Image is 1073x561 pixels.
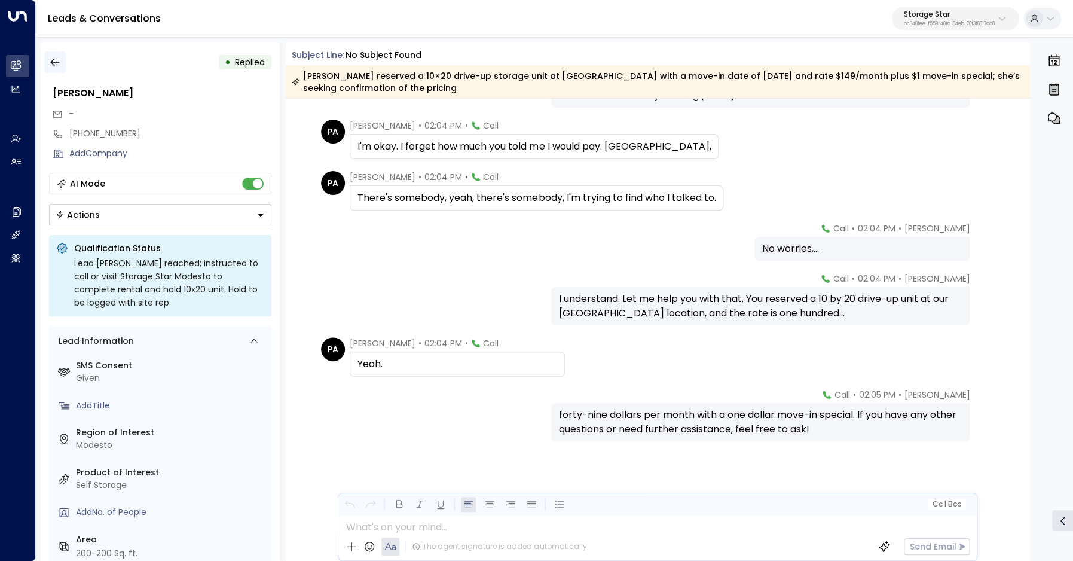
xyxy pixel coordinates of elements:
[898,222,901,234] span: •
[342,497,357,512] button: Undo
[48,11,161,25] a: Leads & Conversations
[418,120,421,132] span: •
[904,273,970,285] span: [PERSON_NAME]
[418,171,421,183] span: •
[357,357,557,371] div: Yeah.
[762,242,962,256] div: No worries,...
[424,171,462,183] span: 02:04 PM
[834,389,849,401] span: Call
[321,120,345,144] div: PA
[833,273,848,285] span: Call
[857,273,895,285] span: 02:04 PM
[904,11,995,18] p: Storage Star
[357,191,716,205] div: There's somebody, yeah, there's somebody, I'm trying to find who I talked to.
[76,359,267,372] label: SMS Consent
[483,171,499,183] span: Call
[892,7,1019,30] button: Storage Starbc340fee-f559-48fc-84eb-70f3f6817ad8
[424,120,462,132] span: 02:04 PM
[69,108,74,120] span: -
[69,127,271,140] div: [PHONE_NUMBER]
[76,547,137,560] div: 200-200 Sq. ft.
[418,337,421,349] span: •
[76,426,267,439] label: Region of Interest
[424,337,462,349] span: 02:04 PM
[904,222,970,234] span: [PERSON_NAME]
[483,337,499,349] span: Call
[412,541,586,552] div: The agent signature is added automatically
[76,479,267,492] div: Self Storage
[292,70,1023,94] div: [PERSON_NAME] reserved a 10×20 drive-up storage unit at [GEOGRAPHIC_DATA] with a move-in date of ...
[852,389,855,401] span: •
[357,139,711,154] div: I'm okay. I forget how much you told me I would pay. [GEOGRAPHIC_DATA],
[350,120,415,132] span: [PERSON_NAME]
[292,49,344,61] span: Subject Line:
[346,49,421,62] div: No subject found
[49,204,271,225] div: Button group with a nested menu
[321,337,345,361] div: PA
[350,337,415,349] span: [PERSON_NAME]
[74,257,264,309] div: Lead [PERSON_NAME] reached; instructed to call or visit Storage Star Modesto to complete rental a...
[558,408,962,437] div: forty-nine dollars per month with a one dollar move-in special. If you have any other questions o...
[69,147,271,160] div: AddCompany
[74,242,264,254] p: Qualification Status
[558,292,962,321] div: I understand. Let me help you with that. You reserved a 10 by 20 drive-up unit at our [GEOGRAPHIC...
[851,273,854,285] span: •
[465,337,468,349] span: •
[858,389,895,401] span: 02:05 PM
[944,500,946,508] span: |
[225,51,231,73] div: •
[898,273,901,285] span: •
[974,389,998,413] img: 120_headshot.jpg
[76,467,267,479] label: Product of Interest
[483,120,499,132] span: Call
[974,273,998,297] img: 120_headshot.jpg
[833,222,848,234] span: Call
[465,120,468,132] span: •
[53,86,271,100] div: [PERSON_NAME]
[235,56,265,68] span: Replied
[56,209,100,220] div: Actions
[76,533,267,546] label: Area
[851,222,854,234] span: •
[904,389,970,401] span: [PERSON_NAME]
[933,500,961,508] span: Cc Bcc
[321,171,345,195] div: PA
[76,506,267,519] div: AddNo. of People
[49,204,271,225] button: Actions
[928,499,966,510] button: Cc|Bcc
[350,171,415,183] span: [PERSON_NAME]
[898,389,901,401] span: •
[974,222,998,246] img: 120_headshot.jpg
[904,22,995,26] p: bc340fee-f559-48fc-84eb-70f3f6817ad8
[76,400,267,412] div: AddTitle
[857,222,895,234] span: 02:04 PM
[76,439,267,452] div: Modesto
[76,372,267,385] div: Given
[70,178,105,190] div: AI Mode
[54,335,134,347] div: Lead Information
[465,171,468,183] span: •
[363,497,378,512] button: Redo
